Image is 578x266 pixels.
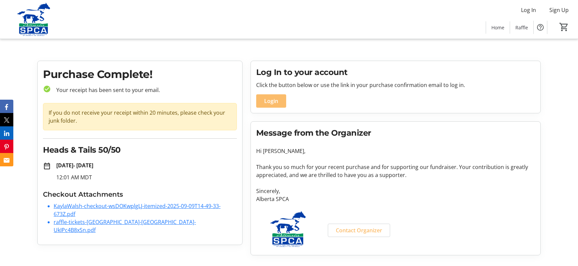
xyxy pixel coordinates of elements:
[521,6,536,14] span: Log In
[549,6,569,14] span: Sign Up
[558,21,570,33] button: Cart
[54,202,221,218] a: KaylaWalsh-checkout-wsDOKwplgLJ-itemized-2025-09-09T14-49-33-673Z.pdf
[510,21,533,34] a: Raffle
[256,211,320,247] img: Alberta SPCA logo
[256,147,535,155] p: Hi [PERSON_NAME],
[43,162,51,170] mat-icon: date_range
[491,24,504,31] span: Home
[43,66,237,82] h1: Purchase Complete!
[486,21,510,34] a: Home
[43,85,51,93] mat-icon: check_circle
[56,173,237,181] p: 12:01 AM MDT
[328,224,390,237] a: Contact Organizer
[544,5,574,15] button: Sign Up
[51,86,237,94] p: Your receipt has been sent to your email.
[515,24,528,31] span: Raffle
[336,226,382,234] span: Contact Organizer
[43,189,237,199] h3: Checkout Attachments
[4,3,63,36] img: Alberta SPCA's Logo
[43,144,237,156] h2: Heads & Tails 50/50
[516,5,541,15] button: Log In
[256,187,535,195] p: Sincerely,
[256,66,535,78] h2: Log In to your account
[534,21,547,34] button: Help
[256,94,286,108] button: Login
[54,218,196,234] a: raffle-tickets-[GEOGRAPHIC_DATA]-[GEOGRAPHIC_DATA]-UkIPc4B8xSn.pdf
[43,103,237,130] div: If you do not receive your receipt within 20 minutes, please check your junk folder.
[256,195,535,203] p: Alberta SPCA
[56,162,93,169] strong: [DATE] - [DATE]
[256,81,535,89] p: Click the button below or use the link in your purchase confirmation email to log in.
[256,127,535,139] h2: Message from the Organizer
[256,163,535,179] p: Thank you so much for your recent purchase and for supporting our fundraiser. Your contribution i...
[264,97,278,105] span: Login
